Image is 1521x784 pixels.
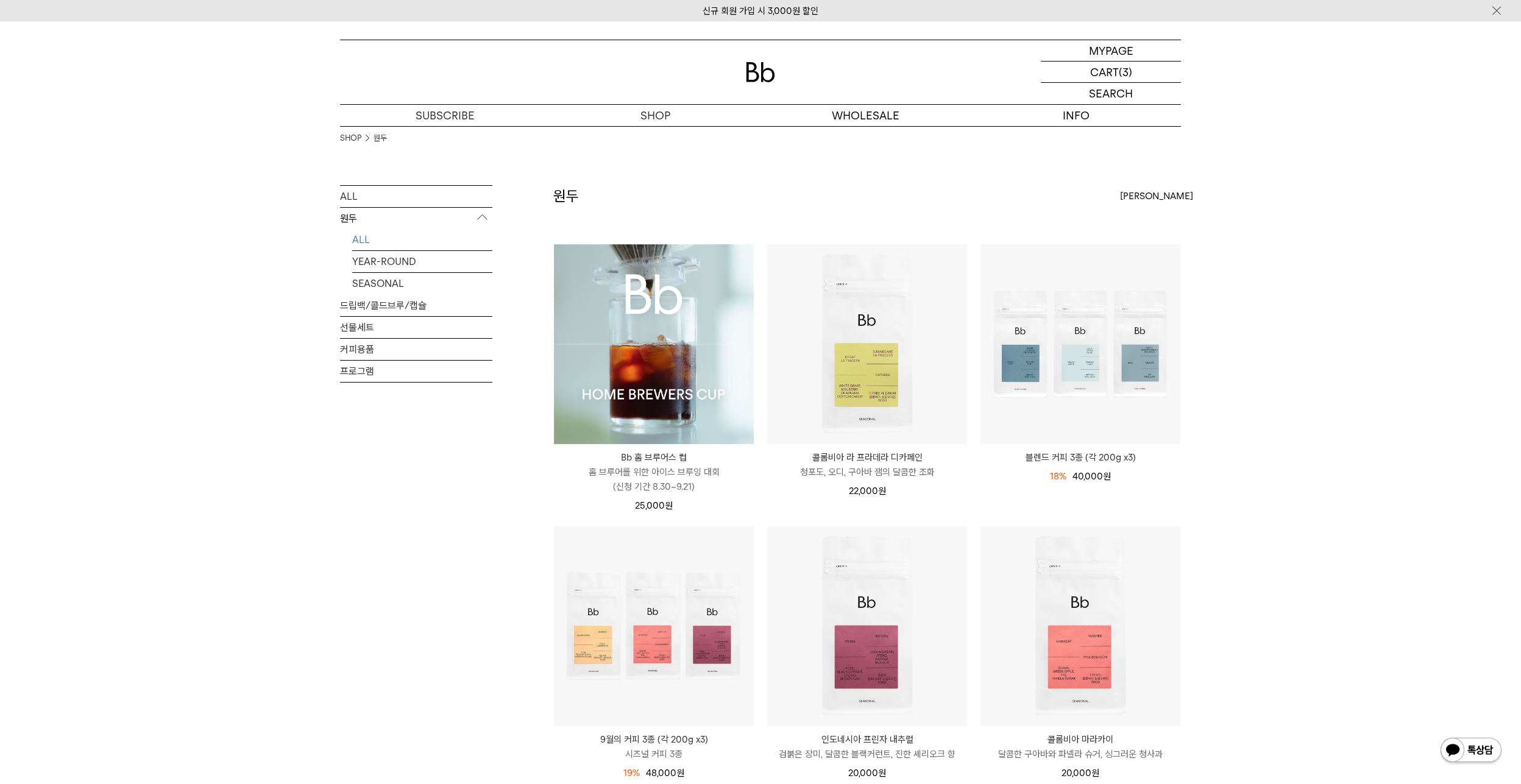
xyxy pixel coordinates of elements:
span: [PERSON_NAME] [1120,189,1193,203]
p: 홈 브루어를 위한 아이스 브루잉 대회 (신청 기간 8.30~9.21) [554,465,754,494]
p: 원두 [340,208,492,230]
img: 1000001223_add2_021.jpg [554,244,754,444]
p: (3) [1119,62,1132,82]
div: 18% [1050,469,1066,484]
p: 시즈널 커피 3종 [554,747,754,761]
a: SHOP [550,105,760,126]
a: SEASONAL [352,273,492,294]
p: CART [1090,62,1119,82]
img: 9월의 커피 3종 (각 200g x3) [554,526,754,726]
h2: 원두 [553,186,579,207]
a: 콜롬비아 마라카이 달콤한 구아바와 파넬라 슈거, 싱그러운 청사과 [980,732,1180,761]
img: 콜롬비아 마라카이 [980,526,1180,726]
a: 프로그램 [340,361,492,382]
div: 19% [623,766,640,780]
a: 선물세트 [340,317,492,338]
span: 25,000 [635,500,673,511]
span: 20,000 [1062,768,1099,779]
a: SUBSCRIBE [340,105,550,126]
a: 신규 회원 가입 시 3,000원 할인 [703,5,818,16]
a: CART (3) [1041,62,1181,83]
a: MYPAGE [1041,40,1181,62]
img: 블렌드 커피 3종 (각 200g x3) [980,244,1180,444]
a: ALL [340,186,492,207]
p: INFO [971,105,1181,126]
img: 콜롬비아 라 프라데라 디카페인 [767,244,967,444]
p: 콜롬비아 라 프라데라 디카페인 [767,450,967,465]
p: 청포도, 오디, 구아바 잼의 달콤한 조화 [767,465,967,479]
span: 원 [878,486,886,496]
a: 커피용품 [340,339,492,360]
span: 원 [1091,768,1099,779]
p: 인도네시아 프린자 내추럴 [767,732,967,747]
a: 블렌드 커피 3종 (각 200g x3) [980,450,1180,465]
span: 원 [665,500,673,511]
span: 원 [878,768,886,779]
a: 인도네시아 프린자 내추럴 검붉은 장미, 달콤한 블랙커런트, 진한 셰리오크 향 [767,732,967,761]
span: 48,000 [646,768,684,779]
span: 원 [1103,471,1111,482]
span: 22,000 [849,486,886,496]
span: 20,000 [848,768,886,779]
p: 9월의 커피 3종 (각 200g x3) [554,732,754,747]
a: SHOP [340,132,361,144]
a: Bb 홈 브루어스 컵 홈 브루어를 위한 아이스 브루잉 대회(신청 기간 8.30~9.21) [554,450,754,494]
p: WHOLESALE [760,105,971,126]
img: 인도네시아 프린자 내추럴 [767,526,967,726]
p: 콜롬비아 마라카이 [980,732,1180,747]
a: Bb 홈 브루어스 컵 [554,244,754,444]
p: SEARCH [1089,83,1133,104]
a: 콜롬비아 라 프라데라 디카페인 청포도, 오디, 구아바 잼의 달콤한 조화 [767,450,967,479]
a: 드립백/콜드브루/캡슐 [340,295,492,316]
img: 카카오톡 채널 1:1 채팅 버튼 [1439,736,1503,766]
a: ALL [352,229,492,250]
p: Bb 홈 브루어스 컵 [554,450,754,465]
p: 검붉은 장미, 달콤한 블랙커런트, 진한 셰리오크 향 [767,747,967,761]
a: 9월의 커피 3종 (각 200g x3) 시즈널 커피 3종 [554,732,754,761]
span: 원 [676,768,684,779]
p: MYPAGE [1089,40,1133,61]
p: 달콤한 구아바와 파넬라 슈거, 싱그러운 청사과 [980,747,1180,761]
a: YEAR-ROUND [352,251,492,272]
a: 원두 [374,132,387,144]
span: 40,000 [1072,471,1111,482]
img: 로고 [746,62,775,82]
